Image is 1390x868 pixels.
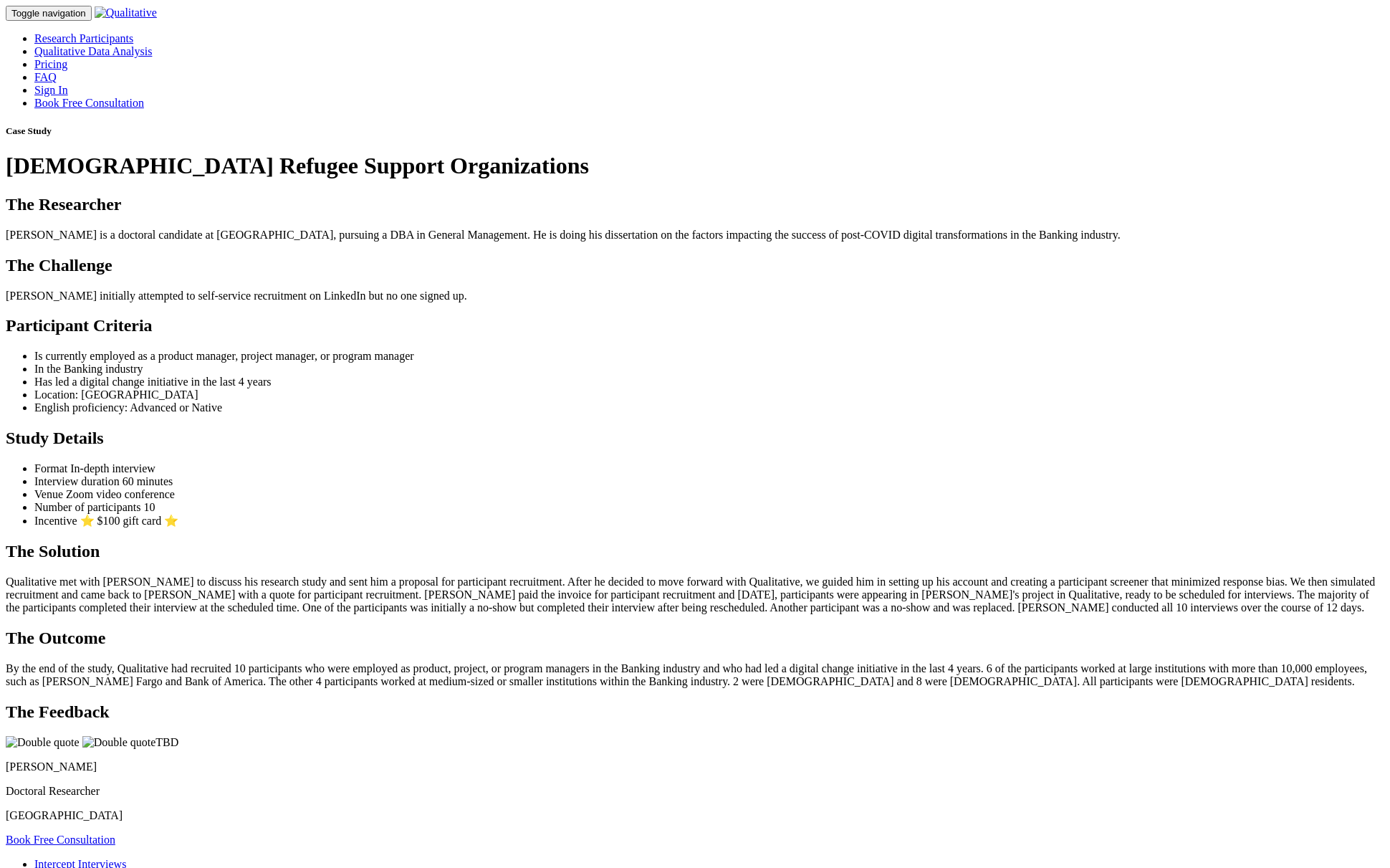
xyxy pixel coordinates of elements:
li: Location: [GEOGRAPHIC_DATA] [34,388,1384,401]
span: Interview duration [34,475,120,487]
h2: Participant Criteria [6,316,1384,335]
iframe: Chat Widget [1318,799,1390,868]
button: Toggle navigation [6,6,92,21]
span: 60 minutes [123,475,173,487]
li: Is currently employed as a product manager, project manager, or program manager [34,350,1384,363]
li: In the Banking industry [34,363,1384,376]
span: In-depth interview [70,462,155,474]
span: Number of participants [34,501,140,513]
li: English proficiency: Advanced or Native [34,401,1384,414]
p: Qualitative met with [PERSON_NAME] to discuss his research study and sent him a proposal for part... [6,576,1384,614]
img: Qualitative [95,6,157,19]
span: 10 [143,501,155,513]
a: Research Participants [34,32,133,44]
span: ⭐ $100 gift card ⭐ [80,515,179,527]
p: [PERSON_NAME] is a doctoral candidate at [GEOGRAPHIC_DATA], pursuing a DBA in General Management.... [6,229,1384,242]
h5: Case Study [6,125,1384,137]
a: Qualitative Data Analysis [34,45,152,57]
p: [PERSON_NAME] [6,760,1384,773]
h1: [DEMOGRAPHIC_DATA] Refugee Support Organizations [6,153,1384,179]
p: [PERSON_NAME] initially attempted to self-service recruitment on LinkedIn but no one signed up. [6,290,1384,302]
li: Has led a digital change initiative in the last 4 years [34,376,1384,388]
h2: The Challenge [6,256,1384,275]
p: [GEOGRAPHIC_DATA] [6,809,1384,822]
h2: The Feedback [6,702,1384,722]
a: Pricing [34,58,67,70]
img: Double quote [82,736,156,749]
span: Toggle navigation [11,8,86,19]
span: Incentive [34,515,77,527]
a: FAQ [34,71,57,83]
img: Double quote [6,736,80,749]
span: Venue [34,488,63,500]
h2: The Outcome [6,629,1384,648]
h2: The Researcher [6,195,1384,214]
a: Sign In [34,84,68,96]
h2: The Solution [6,542,1384,561]
h2: Study Details [6,429,1384,448]
p: By the end of the study, Qualitative had recruited 10 participants who were employed as product, ... [6,662,1384,688]
a: Book Free Consultation [6,834,115,846]
span: Format [34,462,67,474]
p: Doctoral Researcher [6,785,1384,798]
a: Book Free Consultation [34,97,144,109]
span: Zoom video conference [66,488,175,500]
p: TBD [6,736,1384,749]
